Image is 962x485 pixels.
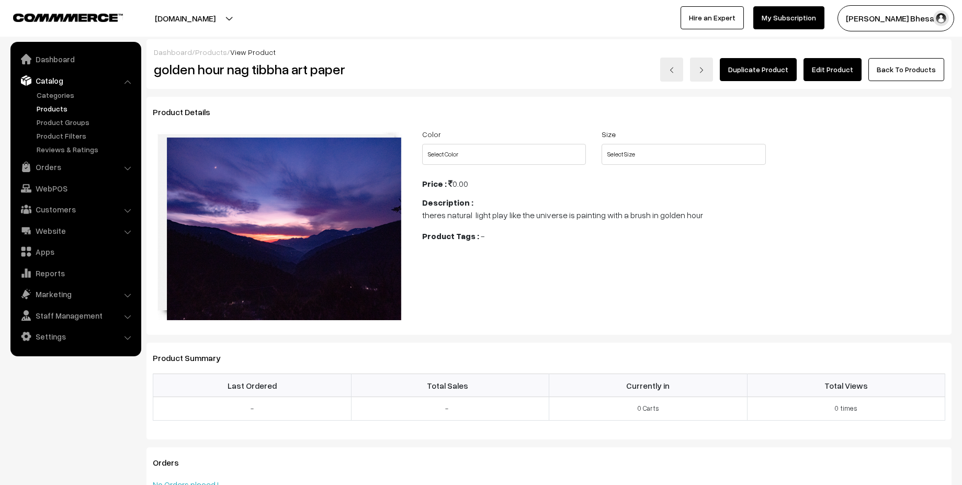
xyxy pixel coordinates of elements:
a: Apps [13,242,138,261]
img: COMMMERCE [13,14,123,21]
button: [PERSON_NAME] Bhesani… [837,5,954,31]
a: Dashboard [154,48,192,57]
div: / / [154,47,944,58]
img: left-arrow.png [669,67,675,73]
button: [DOMAIN_NAME] [118,5,252,31]
span: Product Details [153,107,223,117]
a: Website [13,221,138,240]
span: - [481,231,484,241]
a: Product Filters [34,130,138,141]
a: Product Groups [34,117,138,128]
a: Categories [34,89,138,100]
label: Color [422,129,441,140]
label: Size [602,129,616,140]
a: Staff Management [13,306,138,325]
th: Currently in [549,374,748,397]
td: - [153,397,352,421]
th: Last Ordered [153,374,352,397]
span: Orders [153,457,191,468]
a: Products [195,48,227,57]
a: Duplicate Product [720,58,797,81]
p: theres natural light play like the universe is painting with a brush in golden hour [422,209,945,221]
td: 0 times [747,397,945,421]
a: Hire an Expert [681,6,744,29]
td: - [351,397,549,421]
a: Edit Product [803,58,862,81]
a: Products [34,103,138,114]
th: Total Views [747,374,945,397]
a: Catalog [13,71,138,90]
a: Reviews & Ratings [34,144,138,155]
b: Description : [422,197,473,208]
img: user [933,10,949,26]
a: My Subscription [753,6,824,29]
b: Product Tags : [422,231,479,241]
th: Total Sales [351,374,549,397]
img: right-arrow.png [698,67,705,73]
img: 1756026526-preview-preview.jpg [157,132,402,320]
h2: golden hour nag tibbha art paper [154,61,407,77]
a: COMMMERCE [13,10,105,23]
a: WebPOS [13,179,138,198]
a: Marketing [13,285,138,303]
span: Product Summary [153,353,233,363]
span: View Product [230,48,276,57]
a: Settings [13,327,138,346]
div: 0.00 [422,177,945,190]
a: Back To Products [868,58,944,81]
a: Customers [13,200,138,219]
a: Reports [13,264,138,283]
a: Dashboard [13,50,138,69]
a: Orders [13,157,138,176]
td: 0 Carts [549,397,748,421]
b: Price : [422,178,447,189]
